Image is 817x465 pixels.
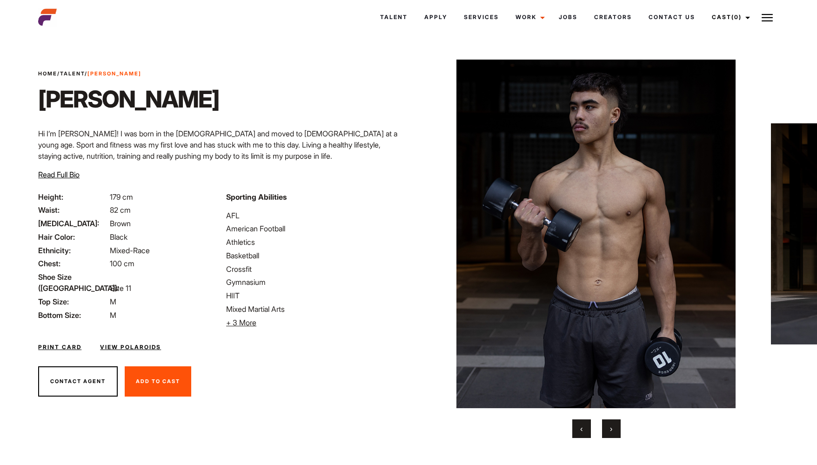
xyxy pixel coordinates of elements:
span: M [110,297,116,306]
a: Talent [372,5,416,30]
li: Basketball [226,250,403,261]
span: Mixed-Race [110,246,150,255]
li: AFL [226,210,403,221]
a: Cast(0) [703,5,756,30]
span: (0) [731,13,742,20]
a: Print Card [38,343,81,351]
a: Apply [416,5,455,30]
span: [MEDICAL_DATA]: [38,218,108,229]
img: Burger icon [762,12,773,23]
span: Black [110,232,127,242]
a: Jobs [550,5,586,30]
span: Waist: [38,204,108,216]
span: / / [38,70,141,78]
span: Hair Color: [38,231,108,243]
a: Creators [586,5,640,30]
li: HIIT [226,290,403,301]
span: Brown [110,219,131,228]
button: Contact Agent [38,366,118,397]
li: American Football [226,223,403,234]
span: Ethnicity: [38,245,108,256]
span: 100 cm [110,259,134,268]
span: Previous [580,424,583,433]
button: Read Full Bio [38,169,80,180]
img: cropped-aefm-brand-fav-22-square.png [38,8,57,27]
strong: [PERSON_NAME] [87,70,141,77]
span: Height: [38,191,108,202]
span: Chest: [38,258,108,269]
span: Top Size: [38,296,108,307]
span: 82 cm [110,205,131,215]
span: Next [610,424,612,433]
a: Talent [60,70,85,77]
li: Mixed Martial Arts [226,303,403,315]
span: Size 11 [110,283,131,293]
a: Contact Us [640,5,703,30]
li: Crossfit [226,263,403,275]
span: 179 cm [110,192,133,202]
li: Gymnasium [226,276,403,288]
button: Add To Cast [125,366,191,397]
strong: Sporting Abilities [226,192,287,202]
a: Services [455,5,507,30]
a: Home [38,70,57,77]
span: Bottom Size: [38,310,108,321]
span: + 3 More [226,318,256,327]
span: Add To Cast [136,378,180,384]
span: M [110,310,116,320]
h1: [PERSON_NAME] [38,85,219,113]
span: Shoe Size ([GEOGRAPHIC_DATA]): [38,271,108,294]
a: Work [507,5,550,30]
p: Hi I’m [PERSON_NAME]! I was born in the [DEMOGRAPHIC_DATA] and moved to [DEMOGRAPHIC_DATA] at a y... [38,128,403,162]
a: View Polaroids [100,343,161,351]
li: Athletics [226,236,403,248]
span: Read Full Bio [38,170,80,179]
